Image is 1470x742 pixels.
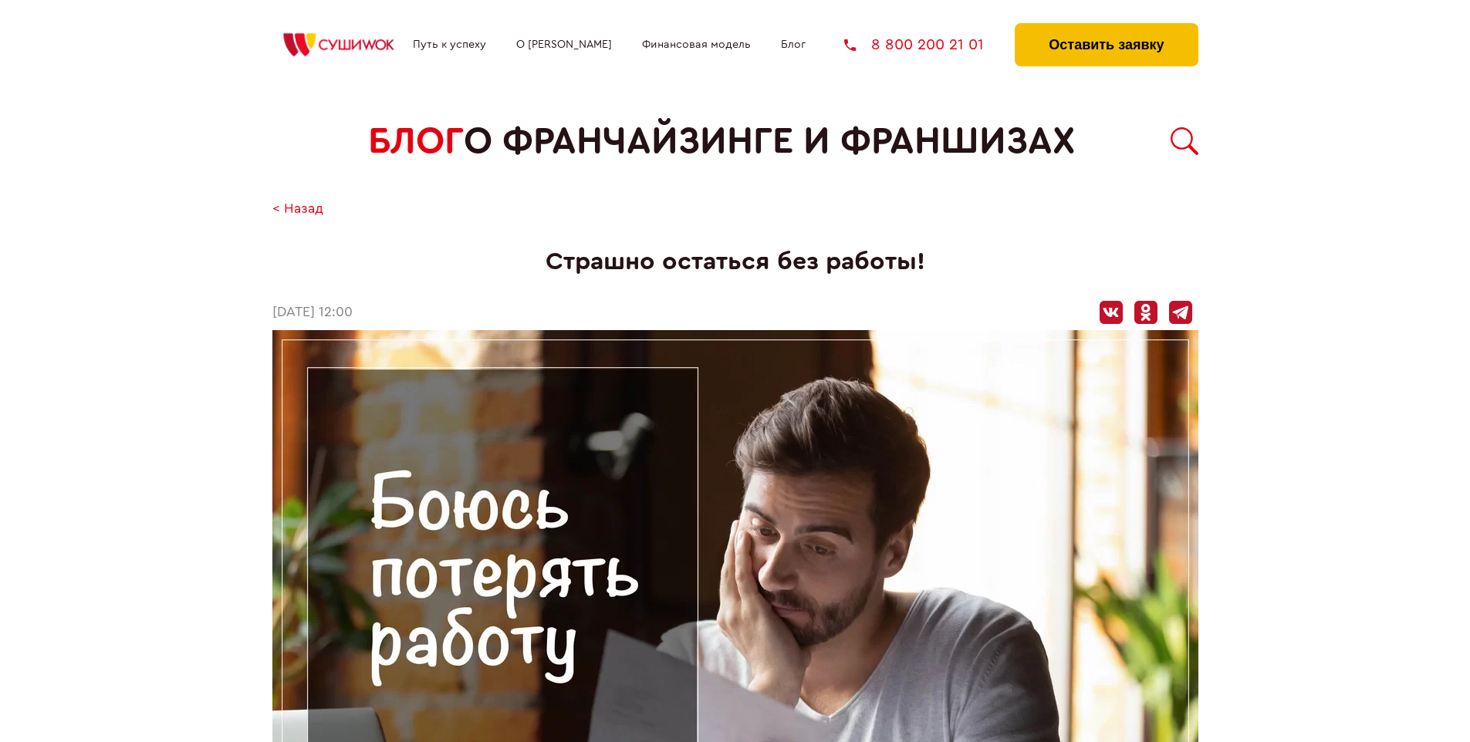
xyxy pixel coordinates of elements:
time: [DATE] 12:00 [272,305,353,321]
button: Оставить заявку [1015,23,1198,66]
a: О [PERSON_NAME] [516,39,612,51]
h1: Страшно остаться без работы! [272,248,1198,276]
a: Путь к успеху [413,39,486,51]
span: 8 800 200 21 01 [871,37,984,52]
a: Финансовая модель [642,39,751,51]
a: Блог [781,39,806,51]
span: БЛОГ [368,120,464,163]
span: о франчайзинге и франшизах [464,120,1075,163]
a: < Назад [272,201,323,218]
a: 8 800 200 21 01 [844,37,984,52]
